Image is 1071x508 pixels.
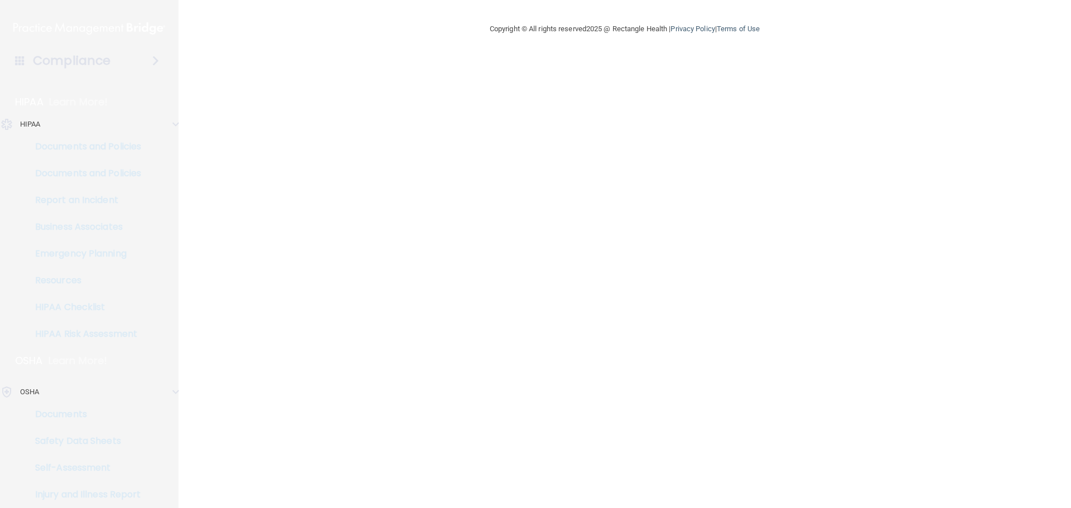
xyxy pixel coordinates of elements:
p: Safety Data Sheets [7,436,160,447]
img: PMB logo [13,17,165,40]
p: Documents and Policies [7,168,160,179]
a: Privacy Policy [670,25,715,33]
p: OSHA [15,354,43,367]
div: Copyright © All rights reserved 2025 @ Rectangle Health | | [421,11,828,47]
p: OSHA [20,385,39,399]
p: HIPAA Risk Assessment [7,328,160,340]
p: Documents and Policies [7,141,160,152]
p: HIPAA Checklist [7,302,160,313]
p: Business Associates [7,221,160,233]
p: Report an Incident [7,195,160,206]
p: Self-Assessment [7,462,160,473]
p: Learn More! [49,95,108,109]
p: Emergency Planning [7,248,160,259]
p: Learn More! [49,354,108,367]
h4: Compliance [33,53,110,69]
p: Documents [7,409,160,420]
p: Injury and Illness Report [7,489,160,500]
p: Resources [7,275,160,286]
p: HIPAA [15,95,44,109]
p: HIPAA [20,118,41,131]
a: Terms of Use [717,25,760,33]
